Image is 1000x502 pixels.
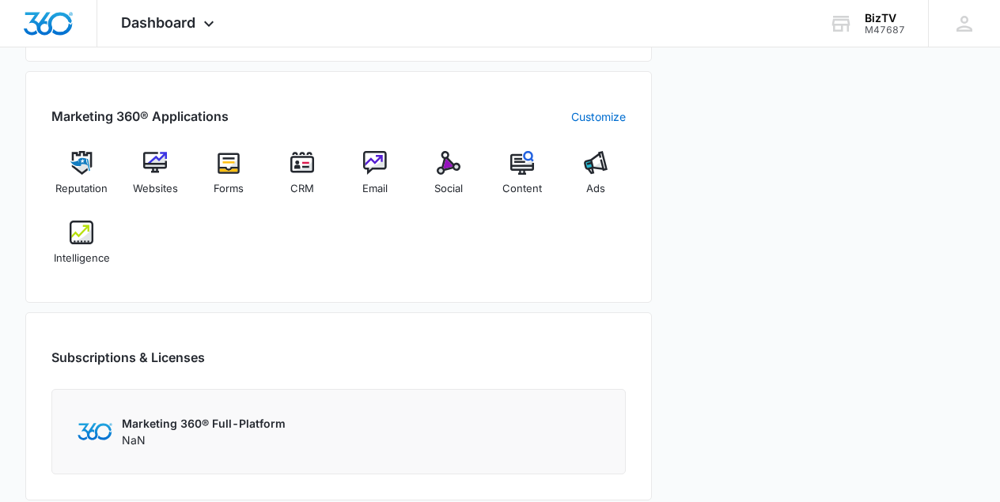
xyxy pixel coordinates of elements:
[865,12,905,25] div: account name
[125,151,186,208] a: Websites
[122,415,286,448] div: NaN
[502,181,542,197] span: Content
[434,181,463,197] span: Social
[199,151,259,208] a: Forms
[54,251,110,266] span: Intelligence
[571,108,626,125] a: Customize
[565,151,626,208] a: Ads
[51,348,205,367] h2: Subscriptions & Licenses
[271,151,332,208] a: CRM
[492,151,553,208] a: Content
[78,423,112,440] img: Marketing 360 Logo
[55,181,108,197] span: Reputation
[133,181,178,197] span: Websites
[345,151,406,208] a: Email
[865,25,905,36] div: account id
[586,181,605,197] span: Ads
[214,181,244,197] span: Forms
[51,151,112,208] a: Reputation
[51,221,112,277] a: Intelligence
[290,181,314,197] span: CRM
[362,181,388,197] span: Email
[121,14,195,31] span: Dashboard
[419,151,479,208] a: Social
[51,107,229,126] h2: Marketing 360® Applications
[122,415,286,432] p: Marketing 360® Full-Platform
